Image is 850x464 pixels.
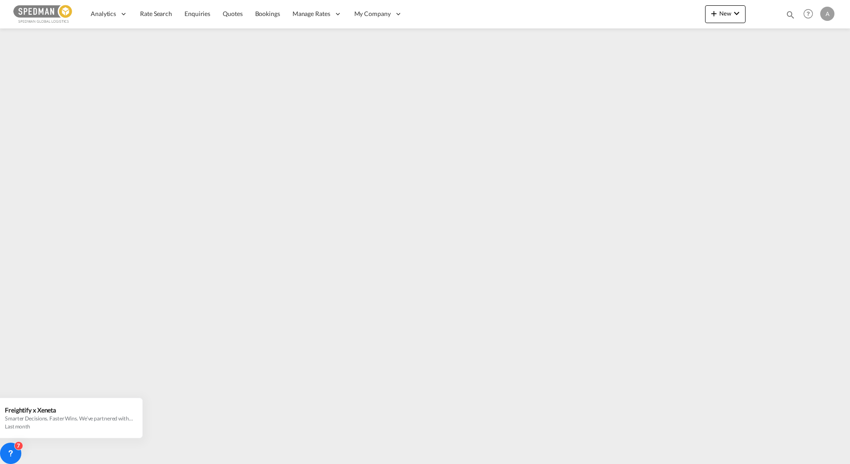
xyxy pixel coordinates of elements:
[709,8,719,19] md-icon: icon-plus 400-fg
[801,6,816,21] span: Help
[786,10,795,20] md-icon: icon-magnify
[91,9,116,18] span: Analytics
[786,10,795,23] div: icon-magnify
[255,10,280,17] span: Bookings
[293,9,330,18] span: Manage Rates
[709,10,742,17] span: New
[820,7,834,21] div: A
[801,6,820,22] div: Help
[184,10,210,17] span: Enquiries
[705,5,746,23] button: icon-plus 400-fgNewicon-chevron-down
[223,10,242,17] span: Quotes
[140,10,172,17] span: Rate Search
[731,8,742,19] md-icon: icon-chevron-down
[354,9,391,18] span: My Company
[13,4,73,24] img: c12ca350ff1b11efb6b291369744d907.png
